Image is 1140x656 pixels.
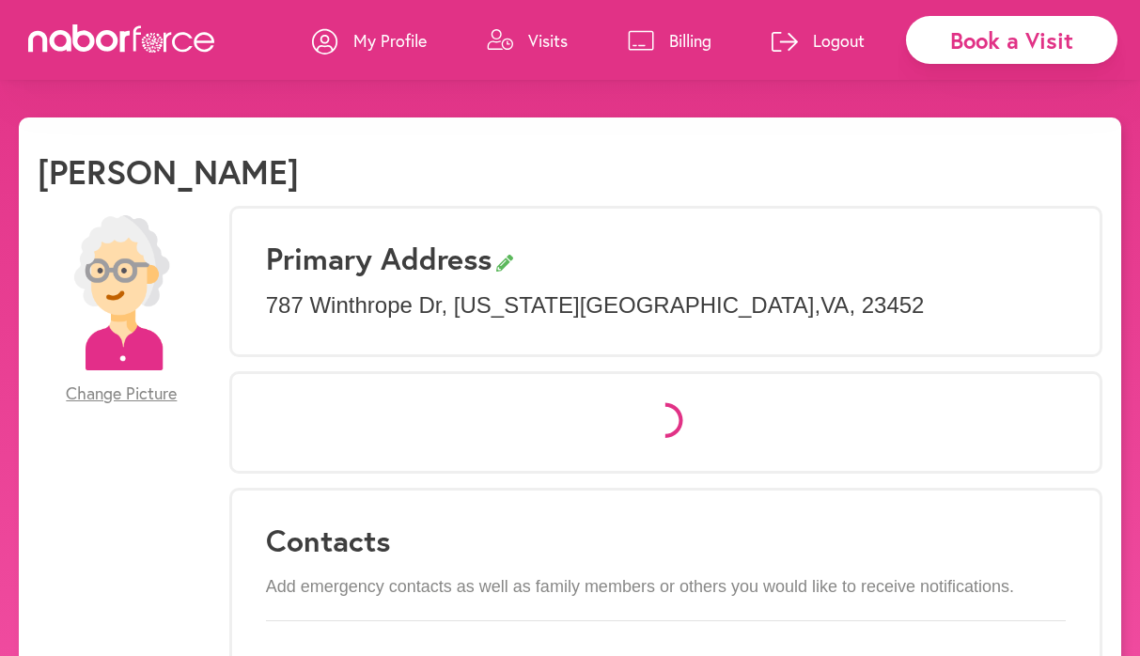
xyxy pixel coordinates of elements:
p: 787 Winthrope Dr , [US_STATE][GEOGRAPHIC_DATA] , VA , 23452 [266,292,1066,320]
div: Book a Visit [906,16,1117,64]
a: My Profile [312,12,427,69]
h1: [PERSON_NAME] [38,151,299,192]
p: Billing [669,29,711,52]
h3: Primary Address [266,241,1066,276]
p: My Profile [353,29,427,52]
a: Logout [772,12,865,69]
p: Visits [528,29,568,52]
h3: Contacts [266,523,1066,558]
a: Visits [487,12,568,69]
a: Billing [628,12,711,69]
p: Add emergency contacts as well as family members or others you would like to receive notifications. [266,577,1066,598]
p: Logout [813,29,865,52]
span: Change Picture [66,383,177,404]
img: efc20bcf08b0dac87679abea64c1faab.png [44,215,199,370]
